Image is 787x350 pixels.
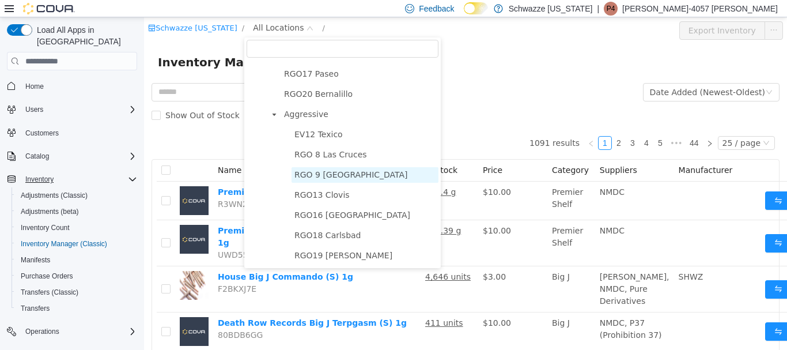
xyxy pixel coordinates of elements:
span: Users [21,103,137,116]
span: RGO13 Clovis [150,173,206,182]
span: Purchase Orders [16,269,137,283]
span: RGO 9 Las Vegas [147,150,294,165]
button: icon: swapMove [621,217,674,235]
a: Death Row Records Big J Terpgasm (S) 1g [74,301,263,310]
button: icon: ellipsis [620,4,639,22]
span: SHWZ [535,255,559,264]
span: RGO17 Paseo [140,52,195,61]
td: Premier Shelf [403,203,451,249]
li: 44 [542,119,559,133]
button: Inventory [2,171,142,187]
a: Inventory Count [16,221,74,235]
span: $3.00 [339,255,362,264]
span: Home [21,78,137,93]
span: Catalog [25,152,49,161]
i: icon: down [622,71,629,80]
button: icon: swapMove [621,263,674,281]
span: Inventory Manager (Classic) [21,239,107,249]
li: 1 [454,119,468,133]
span: Aggressive [137,89,294,105]
span: Price [339,148,358,157]
img: Cova [23,3,75,14]
td: Big J [403,249,451,295]
u: 683.39 g [281,209,317,218]
span: Adjustments (Classic) [21,191,88,200]
input: Dark Mode [464,2,488,14]
span: Manifests [21,255,50,265]
li: 4 [495,119,509,133]
button: Catalog [21,149,54,163]
i: icon: left [444,123,451,130]
a: Transfers (Classic) [16,285,83,299]
span: RGO 8 Las Cruces [150,133,223,142]
button: Purchase Orders [12,268,142,284]
td: Premier Shelf [403,164,451,203]
a: Purchase Orders [16,269,78,283]
span: Inventory Manager [14,36,145,54]
span: RGO13 Clovis [147,170,294,186]
li: Next Page [559,119,573,133]
span: Transfers [21,304,50,313]
a: 2 [468,119,481,132]
span: Catalog [21,149,137,163]
span: RGO 9 [GEOGRAPHIC_DATA] [150,153,264,162]
a: Adjustments (beta) [16,205,84,219]
span: Manifests [16,253,137,267]
span: Transfers (Classic) [21,288,78,297]
input: filter select [103,22,294,40]
a: 3 [482,119,495,132]
a: Adjustments (Classic) [16,189,92,202]
span: RGO18 Carlsbad [150,213,217,223]
span: Category [408,148,445,157]
a: icon: shopSchwazze [US_STATE] [4,6,93,15]
div: Date Added (Newest-Oldest) [506,66,621,84]
span: / [98,6,100,15]
button: Manifests [12,252,142,268]
span: NMDC [456,170,480,179]
span: $10.00 [339,209,367,218]
u: 4,646 units [281,255,327,264]
img: Premier Shelf HDR Deli Bananaconda (H) Per 1g placeholder [36,208,65,236]
a: 1 [455,119,467,132]
button: Operations [2,323,142,340]
span: Operations [21,325,137,338]
button: Transfers (Classic) [12,284,142,300]
a: Inventory Manager (Classic) [16,237,112,251]
a: 4 [496,119,509,132]
span: Manufacturer [535,148,589,157]
span: RGO16 Alamogordo [147,190,294,206]
a: 5 [510,119,523,132]
p: [PERSON_NAME]-4057 [PERSON_NAME] [622,2,778,16]
span: Inventory Manager (Classic) [16,237,137,251]
button: Home [2,77,142,94]
a: Customers [21,126,63,140]
span: Load All Apps in [GEOGRAPHIC_DATA] [32,24,137,47]
button: Operations [21,325,64,338]
span: Inventory [21,172,137,186]
i: icon: right [562,123,569,130]
span: [PERSON_NAME], NMDC, Pure Derivatives [456,255,525,288]
span: P4 [607,2,615,16]
span: RGO 8 Las Cruces [147,130,294,145]
button: Inventory [21,172,58,186]
span: Suppliers [456,148,493,157]
span: $10.00 [339,301,367,310]
button: Adjustments (Classic) [12,187,142,204]
button: Customers [2,125,142,141]
span: Name [74,148,97,157]
div: 25 / page [578,119,616,132]
a: Premier Shelf HDR Deli OG Kush (I) Per 1g [74,170,266,179]
div: Patrick-4057 Leyba [604,2,618,16]
li: Previous Page [440,119,454,133]
i: icon: shop [4,7,12,14]
span: Customers [25,129,59,138]
button: icon: swapMove [621,305,674,323]
img: Death Row Records Big J Terpgasm (S) 1g placeholder [36,300,65,329]
p: Schwazze [US_STATE] [509,2,593,16]
span: RGO18 Carlsbad [147,210,294,226]
span: RGO16 [GEOGRAPHIC_DATA] [150,193,266,202]
span: Users [25,105,43,114]
span: In Stock [281,148,313,157]
span: Aggressive [140,92,184,101]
